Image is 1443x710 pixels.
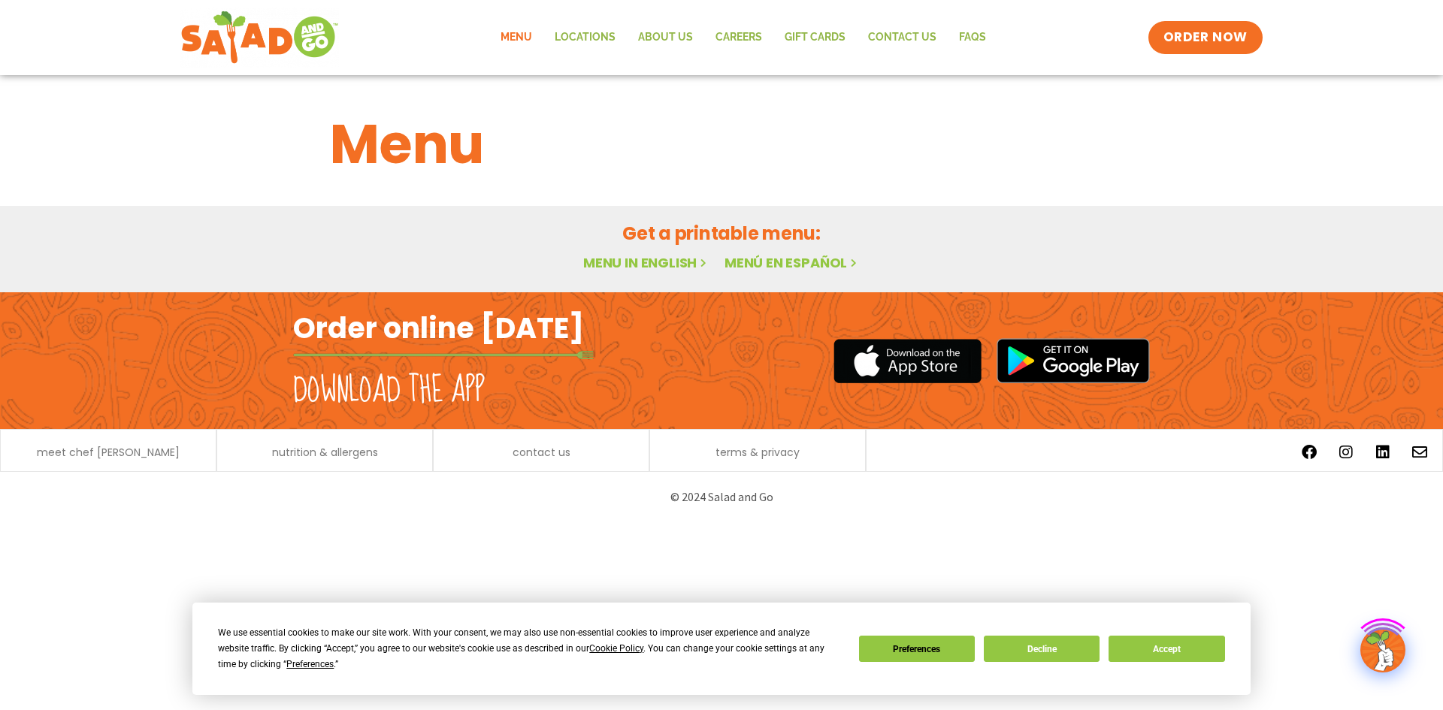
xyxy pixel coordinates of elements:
[773,20,857,55] a: GIFT CARDS
[489,20,997,55] nav: Menu
[583,253,709,272] a: Menu in English
[330,220,1113,246] h2: Get a printable menu:
[293,310,584,346] h2: Order online [DATE]
[1148,21,1263,54] a: ORDER NOW
[330,104,1113,185] h1: Menu
[543,20,627,55] a: Locations
[489,20,543,55] a: Menu
[180,8,339,68] img: new-SAG-logo-768×292
[218,625,840,672] div: We use essential cookies to make our site work. With your consent, we may also use non-essential ...
[948,20,997,55] a: FAQs
[272,447,378,458] a: nutrition & allergens
[1109,636,1224,662] button: Accept
[37,447,180,458] a: meet chef [PERSON_NAME]
[286,659,334,669] span: Preferences
[725,253,860,272] a: Menú en español
[984,636,1100,662] button: Decline
[192,603,1251,695] div: Cookie Consent Prompt
[715,447,800,458] a: terms & privacy
[293,370,485,412] h2: Download the app
[833,337,982,385] img: appstore
[589,643,643,654] span: Cookie Policy
[857,20,948,55] a: Contact Us
[1163,29,1248,47] span: ORDER NOW
[859,636,975,662] button: Preferences
[513,447,570,458] a: contact us
[704,20,773,55] a: Careers
[997,338,1150,383] img: google_play
[627,20,704,55] a: About Us
[293,351,594,359] img: fork
[301,487,1142,507] p: © 2024 Salad and Go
